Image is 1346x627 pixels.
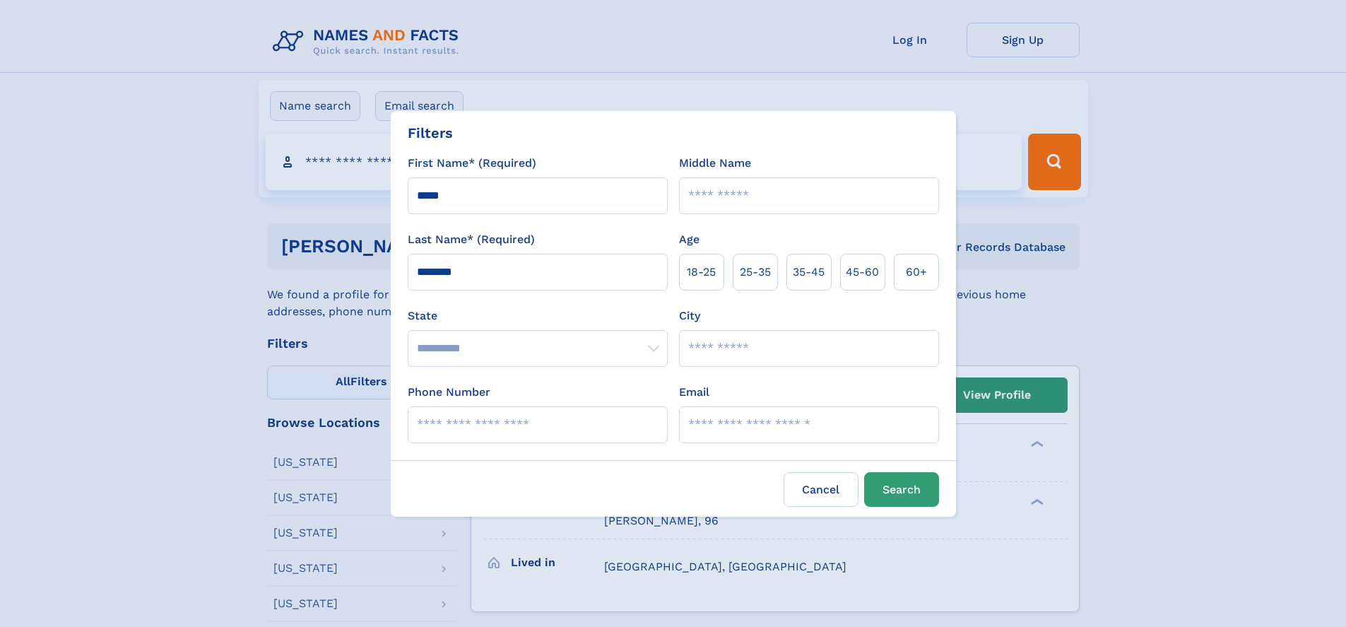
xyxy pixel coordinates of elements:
[679,231,699,248] label: Age
[864,472,939,507] button: Search
[846,264,879,281] span: 45‑60
[679,307,700,324] label: City
[408,307,668,324] label: State
[408,122,453,143] div: Filters
[793,264,825,281] span: 35‑45
[408,384,490,401] label: Phone Number
[408,231,535,248] label: Last Name* (Required)
[906,264,927,281] span: 60+
[740,264,771,281] span: 25‑35
[408,155,536,172] label: First Name* (Required)
[784,472,858,507] label: Cancel
[679,384,709,401] label: Email
[687,264,716,281] span: 18‑25
[679,155,751,172] label: Middle Name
